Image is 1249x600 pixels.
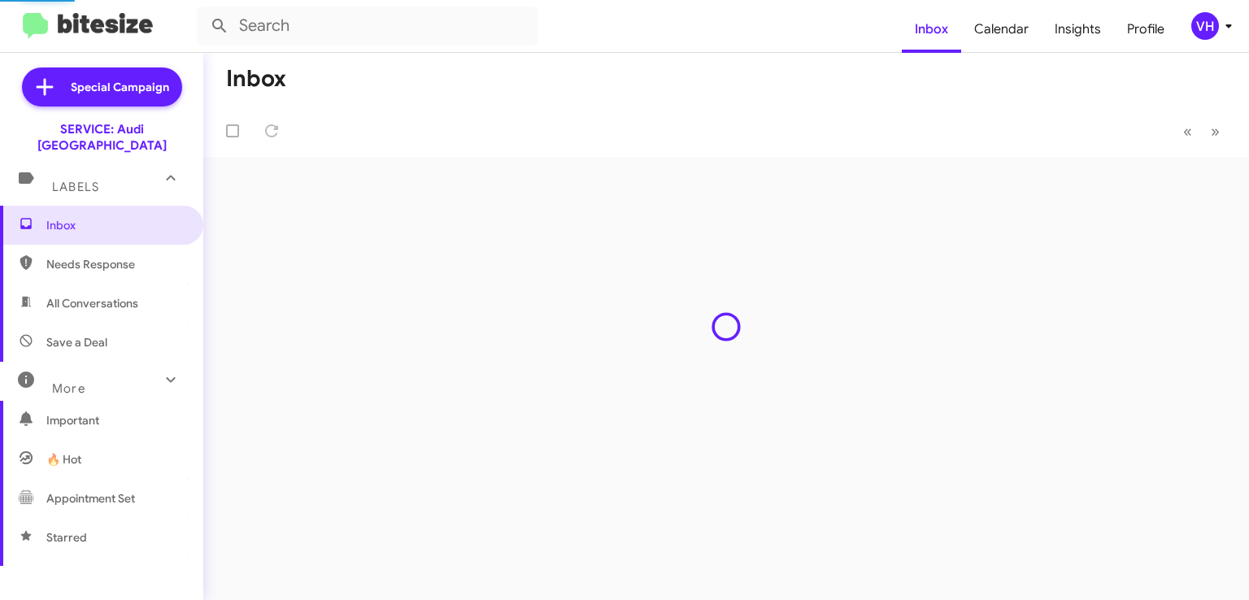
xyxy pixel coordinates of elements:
span: « [1183,121,1192,141]
a: Profile [1114,6,1177,53]
span: More [52,381,85,396]
span: Save a Deal [46,334,107,350]
span: Appointment Set [46,490,135,507]
h1: Inbox [226,66,286,92]
span: Needs Response [46,256,185,272]
a: Insights [1042,6,1114,53]
span: Starred [46,529,87,546]
a: Inbox [902,6,961,53]
span: » [1211,121,1220,141]
button: VH [1177,12,1231,40]
span: Labels [52,180,99,194]
a: Special Campaign [22,67,182,107]
button: Next [1201,115,1229,148]
span: Important [46,412,185,428]
span: All Conversations [46,295,138,311]
span: 🔥 Hot [46,451,81,467]
nav: Page navigation example [1174,115,1229,148]
span: Inbox [46,217,185,233]
div: VH [1191,12,1219,40]
button: Previous [1173,115,1202,148]
span: Special Campaign [71,79,169,95]
a: Calendar [961,6,1042,53]
input: Search [197,7,538,46]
